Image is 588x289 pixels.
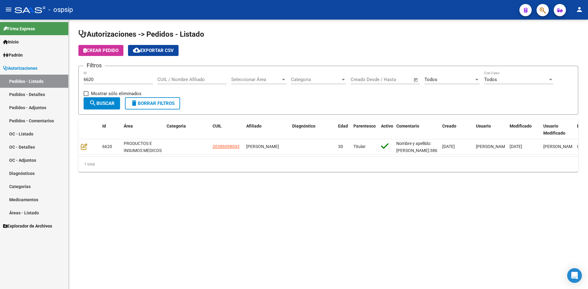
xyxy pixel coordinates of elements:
span: [DATE] [442,144,455,149]
span: Creado [442,124,456,128]
span: Todos [424,77,437,82]
div: Open Intercom Messenger [567,268,582,283]
span: Autorizaciones [3,65,37,72]
span: Usuario [476,124,491,128]
span: Parentesco [353,124,376,128]
span: Categoria [291,77,341,82]
button: Exportar CSV [128,45,179,56]
datatable-header-cell: Creado [440,120,473,140]
span: Modificado [510,124,532,128]
span: Diagnóstico [292,124,315,128]
input: Fecha inicio [351,77,375,82]
span: Mostrar sólo eliminados [91,90,141,97]
span: Autorizaciones -> Pedidos - Listado [78,30,204,39]
span: Explorador de Archivos [3,223,52,229]
mat-icon: person [576,6,583,13]
span: Comentario [396,124,419,128]
datatable-header-cell: Edad [336,120,351,140]
span: Usuario Modificado [543,124,565,135]
span: 20386098043 [213,144,239,149]
datatable-header-cell: Área [121,120,164,140]
span: Edad [338,124,348,128]
datatable-header-cell: Diagnóstico [290,120,336,140]
datatable-header-cell: Activo [379,120,394,140]
span: [PERSON_NAME] [246,144,279,149]
span: Todos [484,77,497,82]
datatable-header-cell: Usuario Modificado [541,120,575,140]
span: [PERSON_NAME] [476,144,509,149]
mat-icon: search [89,99,96,107]
span: Categoria [167,124,186,128]
span: 6620 [102,144,112,149]
span: Área [124,124,133,128]
span: PRODUCTOS E INSUMOS MEDICOS [124,141,162,153]
span: Padrón [3,52,23,58]
span: Buscar [89,101,115,106]
button: Crear Pedido [78,45,123,56]
datatable-header-cell: Categoria [164,120,210,140]
span: Firma Express [3,25,35,32]
span: Nombre y apellido: [PERSON_NAME]:38609804 Internado REVERIE 25/10 cobertura Se desestima pedido a... [396,141,450,181]
span: Id [102,124,106,128]
button: Borrar Filtros [125,97,180,109]
datatable-header-cell: Comentario [394,120,440,140]
datatable-header-cell: Parentesco [351,120,379,140]
span: Titular [353,144,366,149]
mat-icon: delete [130,99,138,107]
span: [DATE] [510,144,522,149]
datatable-header-cell: Modificado [507,120,541,140]
span: CUIL [213,124,222,128]
button: Buscar [84,97,120,109]
span: Crear Pedido [83,48,119,53]
span: [PERSON_NAME] [543,144,576,149]
datatable-header-cell: Id [100,120,121,140]
input: Fecha fin [381,77,411,82]
span: 30 [338,144,343,149]
button: Open calendar [413,76,420,83]
div: 1 total [78,157,578,172]
span: Exportar CSV [133,48,174,53]
span: Borrar Filtros [130,101,175,106]
datatable-header-cell: Usuario [473,120,507,140]
span: Afiliado [246,124,262,128]
datatable-header-cell: Afiliado [244,120,290,140]
span: - ospsip [48,3,73,17]
span: Inicio [3,39,19,45]
span: Seleccionar Área [231,77,281,82]
mat-icon: menu [5,6,12,13]
span: Activo [381,124,393,128]
datatable-header-cell: CUIL [210,120,244,140]
mat-icon: cloud_download [133,46,140,54]
h3: Filtros [84,61,105,70]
